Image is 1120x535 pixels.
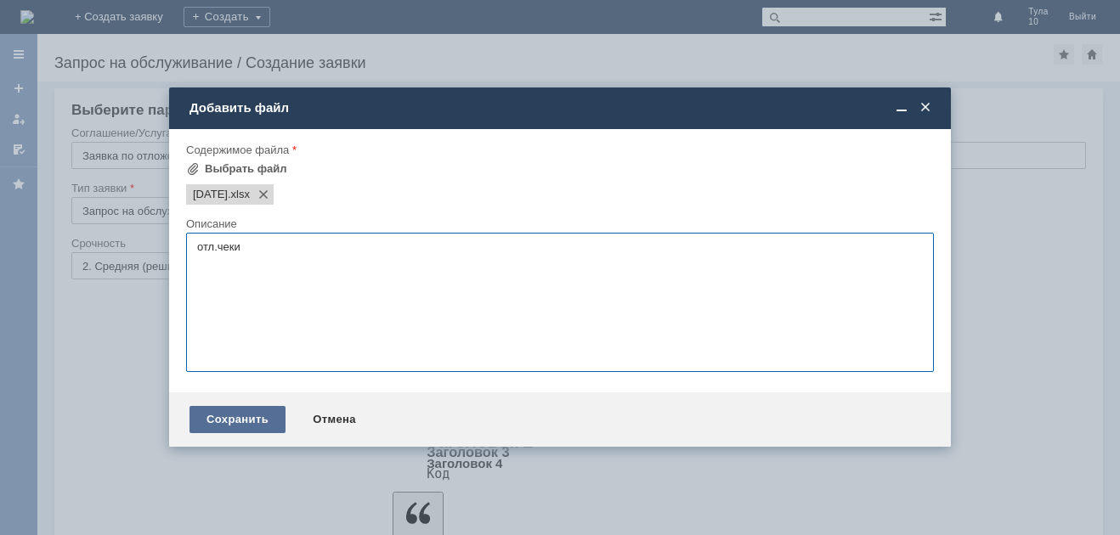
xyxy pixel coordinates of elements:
[7,7,248,34] div: добрый вечер .просьба удалить отл чеки во вложении
[186,218,931,229] div: Описание
[917,100,934,115] span: Закрыть
[186,144,931,155] div: Содержимое файла
[193,188,228,201] span: 03.09.2025.xlsx
[189,100,934,115] div: Добавить файл
[893,100,910,115] span: Свернуть (Ctrl + M)
[205,162,287,176] div: Выбрать файл
[228,188,250,201] span: 03.09.2025.xlsx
